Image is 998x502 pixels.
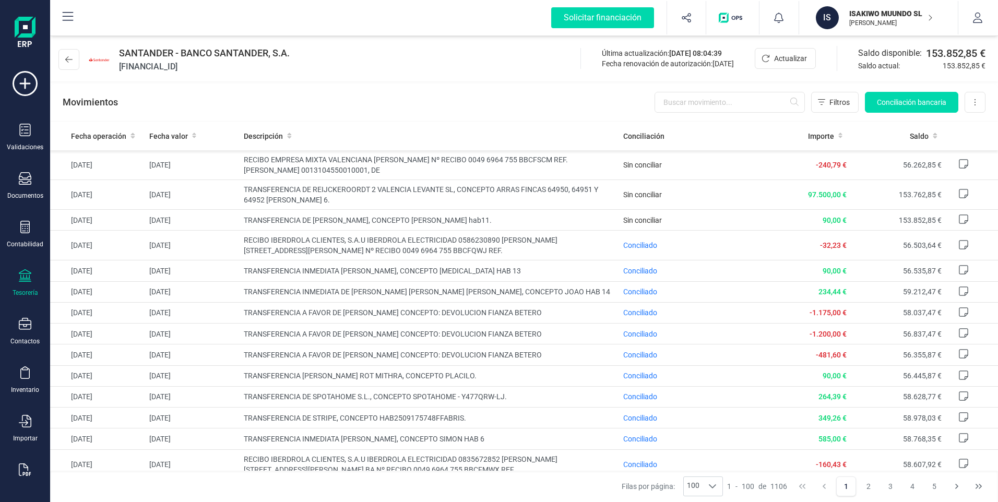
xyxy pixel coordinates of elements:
[712,1,753,34] button: Logo de OPS
[818,392,847,401] span: 264,39 €
[684,477,703,496] span: 100
[859,476,878,496] button: Page 2
[50,449,145,479] td: [DATE]
[50,231,145,260] td: [DATE]
[851,428,946,449] td: 58.768,35 €
[119,61,290,73] span: [FINANCIAL_ID]
[244,154,614,175] span: RECIBO EMPRESA MIXTA VALENCIANA [PERSON_NAME] Nº RECIBO 0049 6964 755 BBCFSCM REF. [PERSON_NAME] ...
[947,476,967,496] button: Next Page
[742,481,754,492] span: 100
[244,391,614,402] span: TRANSFERENCIA DE SPOTAHOME S.L., CONCEPTO SPOTAHOME - Y477QRW-LJ.
[50,180,145,210] td: [DATE]
[623,435,657,443] span: Conciliado
[792,476,812,496] button: First Page
[539,1,667,34] button: Solicitar financiación
[244,350,614,360] span: TRANSFERENCIA A FAVOR DE [PERSON_NAME] CONCEPTO: DEVOLUCION FIANZA BETERO
[823,216,847,224] span: 90,00 €
[145,302,240,323] td: [DATE]
[818,288,847,296] span: 234,44 €
[669,49,722,57] span: [DATE] 08:04:39
[719,13,746,23] img: Logo de OPS
[244,454,614,475] span: RECIBO IBERDROLA CLIENTES, S.A.U IBERDROLA ELECTRICIDAD 0835672852 [PERSON_NAME][STREET_ADDRESS][...
[712,59,734,68] span: [DATE]
[816,161,847,169] span: -240,79 €
[623,330,657,338] span: Conciliado
[10,337,40,345] div: Contactos
[820,241,847,249] span: -32,23 €
[15,17,35,50] img: Logo Finanedi
[818,414,847,422] span: 349,26 €
[50,210,145,231] td: [DATE]
[145,408,240,428] td: [DATE]
[145,180,240,210] td: [DATE]
[910,131,929,141] span: Saldo
[13,434,38,443] div: Importar
[812,1,945,34] button: ISISAKIWO MUUNDO SL[PERSON_NAME]
[145,231,240,260] td: [DATE]
[50,365,145,386] td: [DATE]
[244,184,614,205] span: TRANSFERENCIA DE REIJCKEROORDT 2 VALENCIA LEVANTE SL, CONCEPTO ARRAS FINCAS 64950, 64951 Y 64952 ...
[145,281,240,302] td: [DATE]
[244,266,614,276] span: TRANSFERENCIA INMEDIATA [PERSON_NAME], CONCEPTO [MEDICAL_DATA] HAB 13
[50,281,145,302] td: [DATE]
[244,413,614,423] span: TRANSFERENCIA DE STRIPE, CONCEPTO HAB2509175748FFABRIS.
[623,267,657,275] span: Conciliado
[244,329,614,339] span: TRANSFERENCIA A FAVOR DE [PERSON_NAME] CONCEPTO: DEVOLUCION FIANZA BETERO
[50,344,145,365] td: [DATE]
[623,392,657,401] span: Conciliado
[50,386,145,407] td: [DATE]
[816,460,847,469] span: -160,43 €
[50,324,145,344] td: [DATE]
[50,260,145,281] td: [DATE]
[816,351,847,359] span: -481,60 €
[623,288,657,296] span: Conciliado
[11,386,39,394] div: Inventario
[814,476,834,496] button: Previous Page
[926,46,985,61] span: 153.852,85 €
[858,47,922,59] span: Saldo disponible:
[851,449,946,479] td: 58.607,92 €
[145,428,240,449] td: [DATE]
[145,449,240,479] td: [DATE]
[13,289,38,297] div: Tesorería
[63,95,118,110] p: Movimientos
[808,131,834,141] span: Importe
[851,302,946,323] td: 58.037,47 €
[119,46,290,61] span: SANTANDER - BANCO SANTANDER, S.A.
[851,344,946,365] td: 56.355,87 €
[623,241,657,249] span: Conciliado
[808,190,847,199] span: 97.500,00 €
[623,414,657,422] span: Conciliado
[244,235,614,256] span: RECIBO IBERDROLA CLIENTES, S.A.U IBERDROLA ELECTRICIDAD 0586230890 [PERSON_NAME][STREET_ADDRESS][...
[50,408,145,428] td: [DATE]
[758,481,766,492] span: de
[244,215,614,225] span: TRANSFERENCIA DE [PERSON_NAME], CONCEPTO [PERSON_NAME] hab11.
[969,476,989,496] button: Last Page
[623,216,662,224] span: Sin conciliar
[877,97,946,107] span: Conciliación bancaria
[623,161,662,169] span: Sin conciliar
[851,260,946,281] td: 56.535,87 €
[623,131,664,141] span: Conciliación
[851,408,946,428] td: 58.978,03 €
[145,344,240,365] td: [DATE]
[655,92,805,113] input: Buscar movimiento...
[818,435,847,443] span: 585,00 €
[823,372,847,380] span: 90,00 €
[851,324,946,344] td: 56.837,47 €
[50,150,145,180] td: [DATE]
[623,190,662,199] span: Sin conciliar
[244,131,283,141] span: Descripción
[851,281,946,302] td: 59.212,47 €
[602,58,734,69] div: Fecha renovación de autorización:
[943,61,985,71] span: 153.852,85 €
[623,308,657,317] span: Conciliado
[623,372,657,380] span: Conciliado
[849,19,933,27] p: [PERSON_NAME]
[829,97,850,107] span: Filtros
[851,150,946,180] td: 56.262,85 €
[816,6,839,29] div: IS
[623,351,657,359] span: Conciliado
[50,428,145,449] td: [DATE]
[145,386,240,407] td: [DATE]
